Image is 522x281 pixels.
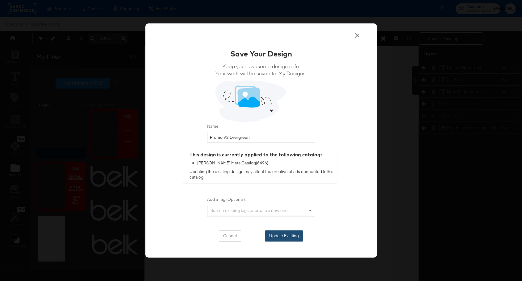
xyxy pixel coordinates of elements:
div: Updating the existing design may affect the creative of ads connected to this catalog . [183,148,337,183]
span: Keep your awesome design safe. [215,63,307,70]
button: Cancel [219,230,241,242]
button: Update Existing [265,230,303,242]
div: Save Your Design [230,48,292,59]
div: This design is currently applied to the following catalog: [190,151,334,158]
span: Your work will be saved to ‘My Designs’ [215,70,307,77]
div: [PERSON_NAME] Meta Catalog ( 6496 ) [197,160,334,166]
label: Add a Tag (Optional): [207,196,315,202]
div: Search existing tags or create a new one [207,205,315,216]
label: Name: [207,123,315,129]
